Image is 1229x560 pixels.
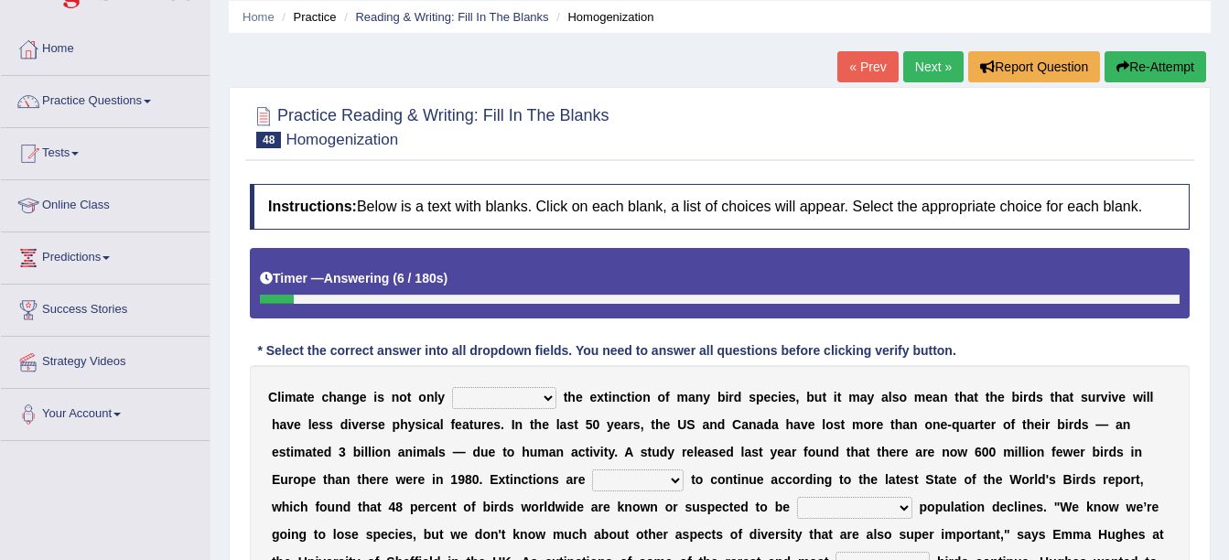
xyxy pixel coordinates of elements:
[997,390,1005,404] b: e
[852,417,863,432] b: m
[876,417,883,432] b: e
[405,445,414,459] b: n
[660,445,668,459] b: d
[1069,417,1073,432] b: r
[726,445,734,459] b: d
[633,417,641,432] b: s
[574,417,578,432] b: t
[695,390,704,404] b: n
[655,417,663,432] b: h
[294,445,305,459] b: m
[399,390,407,404] b: o
[890,417,895,432] b: t
[1034,417,1041,432] b: e
[979,417,984,432] b: t
[437,390,445,404] b: y
[831,445,839,459] b: d
[507,445,515,459] b: o
[530,445,538,459] b: u
[286,417,294,432] b: v
[537,445,548,459] b: m
[586,445,590,459] b: t
[426,417,433,432] b: c
[1101,390,1108,404] b: v
[867,390,874,404] b: y
[324,271,390,285] b: Answering
[375,445,383,459] b: o
[1,76,210,122] a: Practice Questions
[512,417,515,432] b: I
[339,445,346,459] b: 3
[348,417,351,432] b: i
[705,445,712,459] b: a
[642,390,651,404] b: n
[607,417,614,432] b: y
[418,390,426,404] b: o
[1045,417,1050,432] b: r
[589,445,593,459] b: i
[1123,417,1131,432] b: n
[453,445,466,459] b: —
[749,417,757,432] b: n
[279,417,286,432] b: a
[604,445,609,459] b: t
[243,10,275,24] a: Home
[489,445,496,459] b: e
[415,417,422,432] b: s
[1019,390,1023,404] b: i
[393,271,397,285] b: (
[312,445,317,459] b: t
[947,417,952,432] b: -
[1,180,210,226] a: Online Class
[407,390,412,404] b: t
[834,390,837,404] b: i
[764,390,771,404] b: e
[268,390,277,404] b: C
[434,390,437,404] b: l
[1003,417,1011,432] b: o
[991,417,996,432] b: r
[728,390,733,404] b: r
[377,390,384,404] b: s
[1028,390,1036,404] b: d
[628,417,632,432] b: r
[344,390,352,404] b: n
[960,417,968,432] b: u
[889,390,892,404] b: l
[1105,51,1206,82] button: Re-Attempt
[749,390,756,404] b: s
[560,417,567,432] b: a
[268,199,357,214] b: Instructions:
[814,390,823,404] b: u
[860,390,868,404] b: a
[734,390,742,404] b: d
[501,417,504,432] b: .
[307,390,315,404] b: e
[1,285,210,330] a: Success Stories
[1054,390,1062,404] b: h
[372,445,375,459] b: i
[472,445,480,459] b: d
[462,417,469,432] b: a
[718,445,726,459] b: e
[1108,390,1112,404] b: i
[1022,417,1027,432] b: t
[324,445,332,459] b: d
[286,131,398,148] small: Homogenization
[279,445,286,459] b: s
[481,417,486,432] b: r
[663,417,671,432] b: e
[902,417,910,432] b: a
[608,445,614,459] b: y
[1062,390,1070,404] b: a
[1147,390,1150,404] b: l
[975,417,979,432] b: r
[757,417,764,432] b: a
[1051,390,1055,404] b: t
[686,417,695,432] b: S
[1023,390,1028,404] b: r
[841,417,846,432] b: t
[952,417,960,432] b: q
[770,445,777,459] b: y
[1073,417,1082,432] b: d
